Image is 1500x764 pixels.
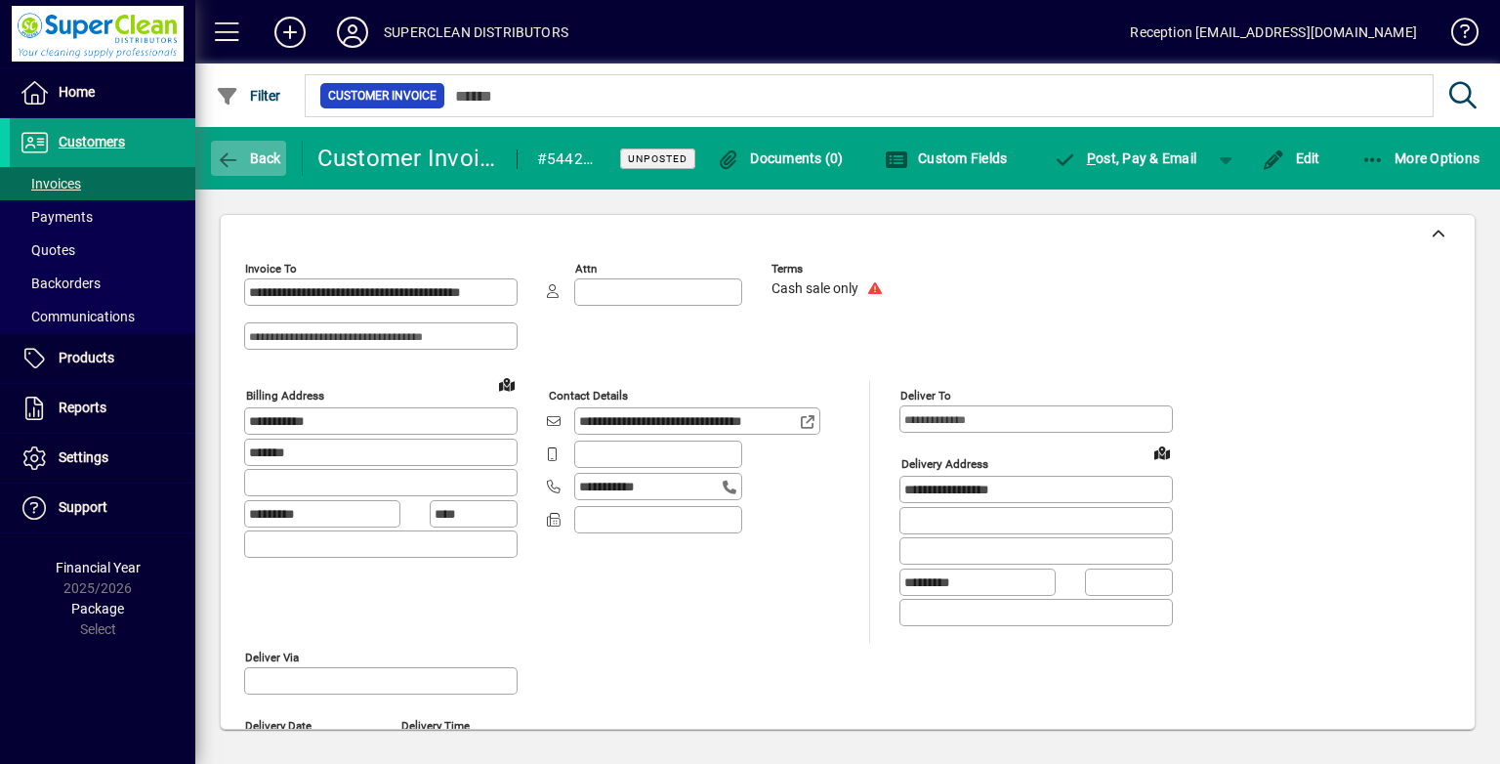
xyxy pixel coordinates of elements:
[259,15,321,50] button: Add
[321,15,384,50] button: Profile
[10,68,195,117] a: Home
[216,88,281,104] span: Filter
[59,499,107,515] span: Support
[1087,150,1096,166] span: P
[317,143,497,174] div: Customer Invoice
[59,134,125,149] span: Customers
[195,141,303,176] app-page-header-button: Back
[245,718,312,732] mat-label: Delivery date
[10,334,195,383] a: Products
[384,17,568,48] div: SUPERCLEAN DISTRIBUTORS
[10,233,195,267] a: Quotes
[401,718,470,732] mat-label: Delivery time
[628,152,687,165] span: Unposted
[537,144,597,175] div: #544255
[771,281,858,297] span: Cash sale only
[1130,17,1417,48] div: Reception [EMAIL_ADDRESS][DOMAIN_NAME]
[1257,141,1325,176] button: Edit
[10,267,195,300] a: Backorders
[20,176,81,191] span: Invoices
[10,200,195,233] a: Payments
[20,209,93,225] span: Payments
[211,78,286,113] button: Filter
[216,150,281,166] span: Back
[10,484,195,532] a: Support
[575,262,597,276] mat-label: Attn
[885,150,1008,166] span: Custom Fields
[717,150,844,166] span: Documents (0)
[880,141,1013,176] button: Custom Fields
[328,86,437,106] span: Customer Invoice
[59,449,108,465] span: Settings
[1437,4,1476,67] a: Knowledge Base
[211,141,286,176] button: Back
[245,262,297,276] mat-label: Invoice To
[10,384,195,433] a: Reports
[1053,150,1196,166] span: ost, Pay & Email
[1146,437,1178,468] a: View on map
[20,276,101,291] span: Backorders
[1356,141,1485,176] button: More Options
[20,309,135,324] span: Communications
[59,400,106,415] span: Reports
[900,389,951,403] mat-label: Deliver To
[59,350,114,365] span: Products
[245,650,299,663] mat-label: Deliver via
[712,141,849,176] button: Documents (0)
[10,167,195,200] a: Invoices
[10,434,195,483] a: Settings
[1262,150,1320,166] span: Edit
[56,560,141,575] span: Financial Year
[59,84,95,100] span: Home
[1361,150,1480,166] span: More Options
[771,263,889,276] span: Terms
[71,601,124,616] span: Package
[1043,141,1206,176] button: Post, Pay & Email
[491,368,522,400] a: View on map
[10,300,195,333] a: Communications
[20,242,75,258] span: Quotes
